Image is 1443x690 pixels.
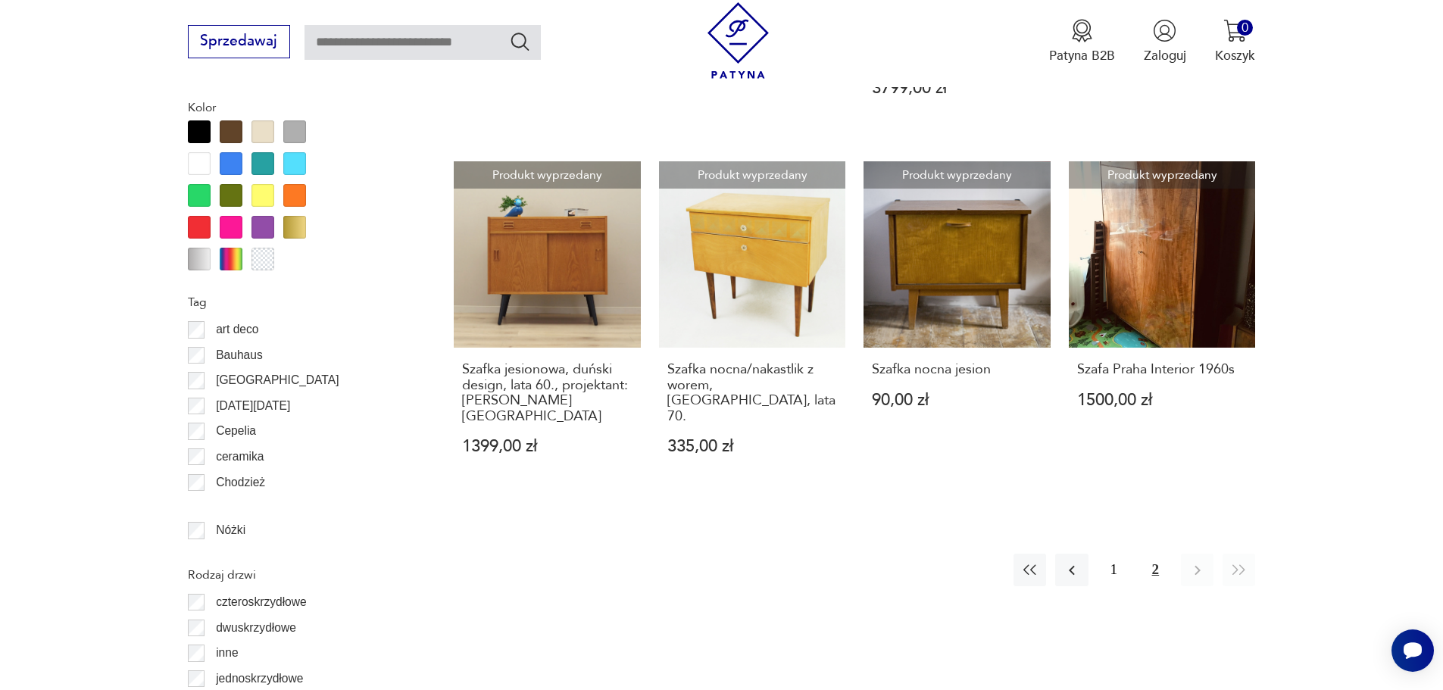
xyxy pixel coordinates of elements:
[1153,19,1176,42] img: Ikonka użytkownika
[1237,20,1253,36] div: 0
[216,592,307,612] p: czteroskrzydłowe
[509,30,531,52] button: Szukaj
[1144,19,1186,64] button: Zaloguj
[216,345,263,365] p: Bauhaus
[1139,554,1172,586] button: 2
[216,396,290,416] p: [DATE][DATE]
[462,362,632,424] h3: Szafka jesionowa, duński design, lata 60., projektant: [PERSON_NAME][GEOGRAPHIC_DATA]
[216,370,339,390] p: [GEOGRAPHIC_DATA]
[1049,47,1115,64] p: Patyna B2B
[1049,19,1115,64] a: Ikona medaluPatyna B2B
[1215,47,1255,64] p: Koszyk
[1070,19,1094,42] img: Ikona medalu
[462,439,632,454] p: 1399,00 zł
[659,161,846,490] a: Produkt wyprzedanySzafka nocna/nakastlik z worem, Niemcy, lata 70.Szafka nocna/nakastlik z worem,...
[1098,554,1130,586] button: 1
[216,473,265,492] p: Chodzież
[1144,47,1186,64] p: Zaloguj
[216,498,261,517] p: Ćmielów
[1215,19,1255,64] button: 0Koszyk
[872,80,1042,96] p: 3799,00 zł
[216,669,303,688] p: jednoskrzydłowe
[188,98,411,117] p: Kolor
[216,447,264,467] p: ceramika
[700,2,776,79] img: Patyna - sklep z meblami i dekoracjami vintage
[872,362,1042,377] h3: Szafka nocna jesion
[216,618,296,638] p: dwuskrzydłowe
[1391,629,1434,672] iframe: Smartsupp widget button
[667,362,838,424] h3: Szafka nocna/nakastlik z worem, [GEOGRAPHIC_DATA], lata 70.
[667,439,838,454] p: 335,00 zł
[1069,161,1256,490] a: Produkt wyprzedanySzafa Praha Interior 1960sSzafa Praha Interior 1960s1500,00 zł
[864,161,1051,490] a: Produkt wyprzedanySzafka nocna jesionSzafka nocna jesion90,00 zł
[1223,19,1247,42] img: Ikona koszyka
[454,161,641,490] a: Produkt wyprzedanySzafka jesionowa, duński design, lata 60., projektant: Niels J. ThorsøSzafka je...
[216,520,245,540] p: Nóżki
[1077,362,1248,377] h3: Szafa Praha Interior 1960s
[188,565,411,585] p: Rodzaj drzwi
[216,421,256,441] p: Cepelia
[188,292,411,312] p: Tag
[216,643,238,663] p: inne
[1049,19,1115,64] button: Patyna B2B
[1077,392,1248,408] p: 1500,00 zł
[188,25,290,58] button: Sprzedawaj
[188,36,290,48] a: Sprzedawaj
[872,392,1042,408] p: 90,00 zł
[216,320,258,339] p: art deco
